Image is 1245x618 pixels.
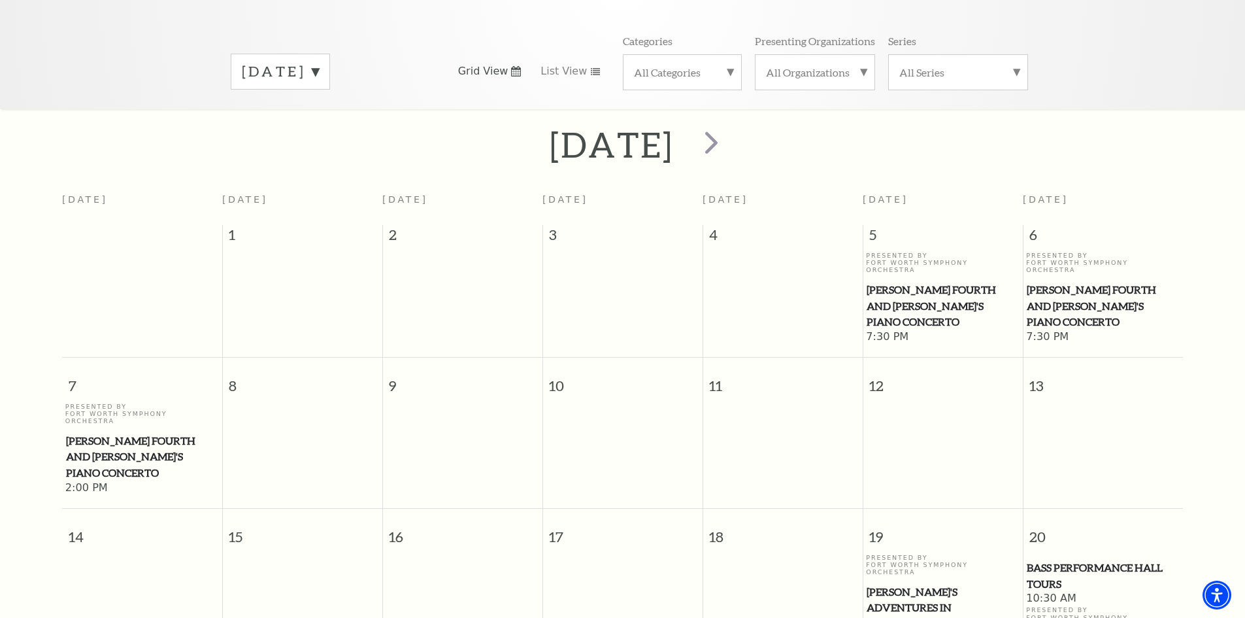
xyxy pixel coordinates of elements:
span: 2 [383,225,542,251]
span: 5 [863,225,1023,251]
span: 15 [223,509,382,554]
span: [DATE] [863,194,908,205]
p: Presented By Fort Worth Symphony Orchestra [866,554,1020,576]
label: All Series [899,65,1017,79]
span: 10 [543,358,703,403]
span: [DATE] [542,194,588,205]
span: [PERSON_NAME] Fourth and [PERSON_NAME]'s Piano Concerto [867,282,1019,330]
p: Categories [623,34,672,48]
span: [DATE] [222,194,268,205]
span: Grid View [458,64,508,78]
span: 13 [1023,358,1184,403]
span: 2:00 PM [65,481,219,496]
p: Presenting Organizations [755,34,875,48]
span: 9 [383,358,542,403]
label: All Categories [634,65,731,79]
span: List View [540,64,587,78]
button: next [686,122,733,168]
span: 20 [1023,509,1184,554]
span: [DATE] [382,194,428,205]
p: Presented By Fort Worth Symphony Orchestra [1026,252,1180,274]
span: 6 [1023,225,1184,251]
span: 17 [543,509,703,554]
label: [DATE] [242,61,319,82]
h2: [DATE] [550,124,673,165]
span: [DATE] [1023,194,1069,205]
p: Series [888,34,916,48]
span: 12 [863,358,1023,403]
span: 11 [703,358,863,403]
span: Bass Performance Hall Tours [1027,560,1179,592]
span: 16 [383,509,542,554]
span: [PERSON_NAME] Fourth and [PERSON_NAME]'s Piano Concerto [66,433,218,481]
p: Presented By Fort Worth Symphony Orchestra [866,252,1020,274]
span: 4 [703,225,863,251]
span: 19 [863,509,1023,554]
span: 1 [223,225,382,251]
span: 7:30 PM [866,330,1020,345]
span: 7 [62,358,222,403]
div: Accessibility Menu [1203,581,1231,609]
span: 7:30 PM [1026,330,1180,345]
span: 18 [703,509,863,554]
span: 14 [62,509,222,554]
span: 8 [223,358,382,403]
span: 3 [543,225,703,251]
span: [PERSON_NAME] Fourth and [PERSON_NAME]'s Piano Concerto [1027,282,1179,330]
span: 10:30 AM [1026,592,1180,606]
label: All Organizations [766,65,864,79]
th: [DATE] [62,186,222,225]
span: [DATE] [703,194,748,205]
p: Presented By Fort Worth Symphony Orchestra [65,403,219,425]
